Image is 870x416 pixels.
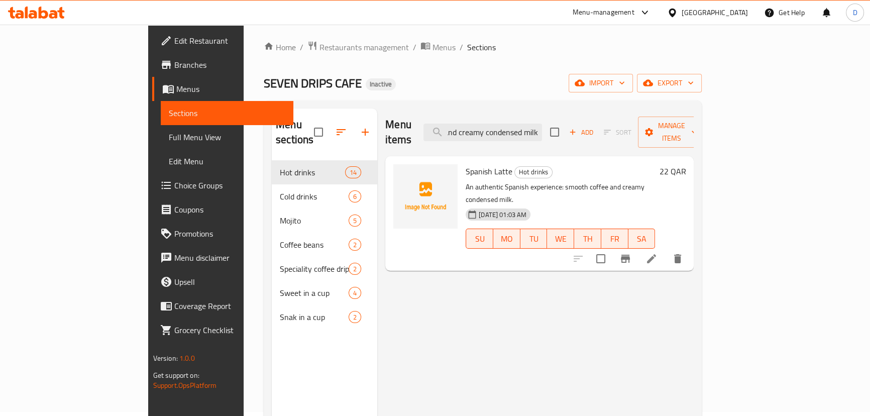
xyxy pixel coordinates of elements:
span: Get support on: [153,369,199,382]
img: Spanish Latte [393,164,458,229]
div: Sweet in a cup4 [272,281,377,305]
button: Branch-specific-item [613,247,637,271]
a: Edit Menu [161,149,293,173]
div: items [349,263,361,275]
div: Snak in a cup2 [272,305,377,329]
span: Full Menu View [169,131,285,143]
span: Edit Menu [169,155,285,167]
span: D [852,7,857,18]
div: items [349,215,361,227]
span: Coffee beans [280,239,349,251]
button: Manage items [638,117,705,148]
span: import [577,77,625,89]
span: 5 [349,216,361,226]
span: Choice Groups [174,179,285,191]
span: Add [568,127,595,138]
div: Coffee beans2 [272,233,377,257]
span: Menus [176,83,285,95]
a: Grocery Checklist [152,318,293,342]
h6: 22 QAR [659,164,686,178]
div: items [349,239,361,251]
button: export [637,74,702,92]
span: 1.0.0 [179,352,195,365]
span: Sections [467,41,496,53]
button: Add [565,125,597,140]
div: [GEOGRAPHIC_DATA] [682,7,748,18]
span: Select to update [590,248,611,269]
a: Full Menu View [161,125,293,149]
a: Menu disclaimer [152,246,293,270]
li: / [460,41,463,53]
nav: breadcrumb [264,41,702,54]
button: SU [466,229,493,249]
div: items [349,190,361,202]
a: Coverage Report [152,294,293,318]
span: TH [578,232,597,246]
span: Mojito [280,215,349,227]
span: Add item [565,125,597,140]
span: FR [605,232,624,246]
span: SEVEN DRIPS CAFE [264,72,362,94]
div: Hot drinks14 [272,160,377,184]
span: MO [497,232,516,246]
a: Edit Restaurant [152,29,293,53]
span: Restaurants management [319,41,409,53]
span: Select section first [597,125,638,140]
span: Select all sections [308,122,329,143]
a: Branches [152,53,293,77]
div: items [345,166,361,178]
span: Speciality coffee drip bags [280,263,349,275]
span: Sweet in a cup [280,287,349,299]
button: Add section [353,120,377,144]
a: Menus [420,41,456,54]
span: Hot drinks [280,166,345,178]
div: Menu-management [573,7,634,19]
span: Promotions [174,228,285,240]
div: items [349,287,361,299]
span: TU [524,232,543,246]
a: Promotions [152,222,293,246]
span: Edit Restaurant [174,35,285,47]
a: Coupons [152,197,293,222]
button: MO [493,229,520,249]
span: Snak in a cup [280,311,349,323]
a: Restaurants management [307,41,409,54]
div: Mojito5 [272,209,377,233]
button: TU [520,229,548,249]
span: Upsell [174,276,285,288]
span: Grocery Checklist [174,324,285,336]
div: Cold drinks6 [272,184,377,209]
button: delete [666,247,690,271]
h2: Menu sections [276,117,314,147]
p: An authentic Spanish experience: smooth coffee and creamy condensed milk. [466,181,655,206]
a: Menus [152,77,293,101]
div: Speciality coffee drip bags2 [272,257,377,281]
span: Cold drinks [280,190,349,202]
span: 6 [349,192,361,201]
span: 4 [349,288,361,298]
span: Inactive [366,80,396,88]
span: SA [632,232,651,246]
span: Spanish Latte [466,164,512,179]
button: SA [628,229,656,249]
button: FR [601,229,628,249]
button: WE [547,229,574,249]
li: / [413,41,416,53]
span: WE [551,232,570,246]
span: Branches [174,59,285,71]
span: Coupons [174,203,285,216]
span: 14 [346,168,361,177]
span: Sort sections [329,120,353,144]
span: Sections [169,107,285,119]
span: Coverage Report [174,300,285,312]
span: 2 [349,313,361,322]
span: 2 [349,240,361,250]
span: Menus [432,41,456,53]
a: Choice Groups [152,173,293,197]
